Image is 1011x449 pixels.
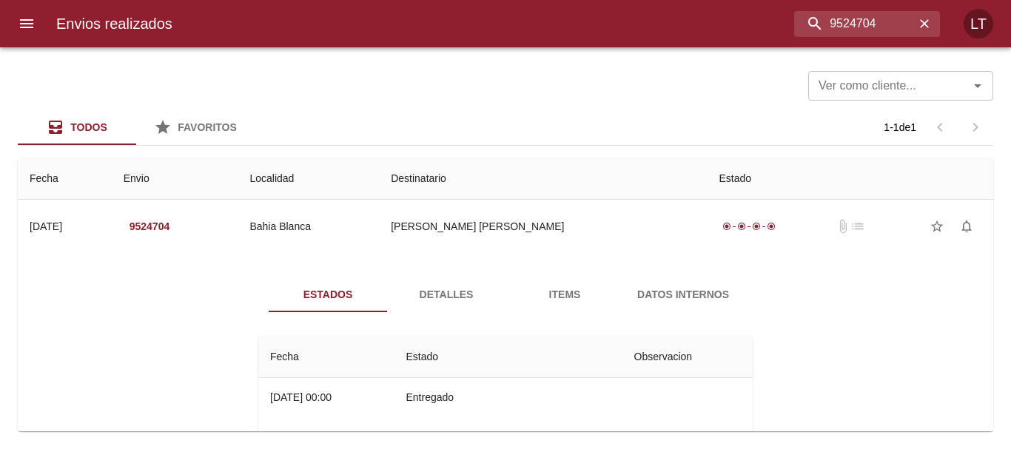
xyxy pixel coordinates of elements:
[238,158,379,200] th: Localidad
[719,219,779,234] div: Entregado
[836,219,850,234] span: No tiene documentos adjuntos
[258,336,394,378] th: Fecha
[958,109,993,145] span: Pagina siguiente
[930,219,944,234] span: star_border
[396,286,497,304] span: Detalles
[959,219,974,234] span: notifications_none
[269,277,742,312] div: Tabs detalle de guia
[708,158,993,200] th: Estado
[850,219,865,234] span: No tiene pedido asociado
[794,11,915,37] input: buscar
[767,222,776,231] span: radio_button_checked
[238,200,379,253] td: Bahia Blanca
[622,336,753,378] th: Observacion
[9,6,44,41] button: menu
[270,391,332,403] div: [DATE] 00:00
[722,222,731,231] span: radio_button_checked
[952,212,981,241] button: Activar notificaciones
[70,121,107,133] span: Todos
[112,158,238,200] th: Envio
[124,213,176,240] button: 9524704
[514,286,615,304] span: Items
[18,158,112,200] th: Fecha
[278,286,378,304] span: Estados
[394,336,622,378] th: Estado
[379,158,707,200] th: Destinatario
[130,217,170,236] em: 9524704
[964,9,993,38] div: LT
[633,286,733,304] span: Datos Internos
[18,109,255,145] div: Tabs Envios
[56,12,172,36] h6: Envios realizados
[752,222,761,231] span: radio_button_checked
[967,75,988,96] button: Abrir
[178,121,237,133] span: Favoritos
[30,220,62,232] div: [DATE]
[394,378,622,416] td: Entregado
[379,200,707,253] td: [PERSON_NAME] [PERSON_NAME]
[884,120,916,135] p: 1 - 1 de 1
[737,222,746,231] span: radio_button_checked
[270,430,332,442] div: [DATE] 17:27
